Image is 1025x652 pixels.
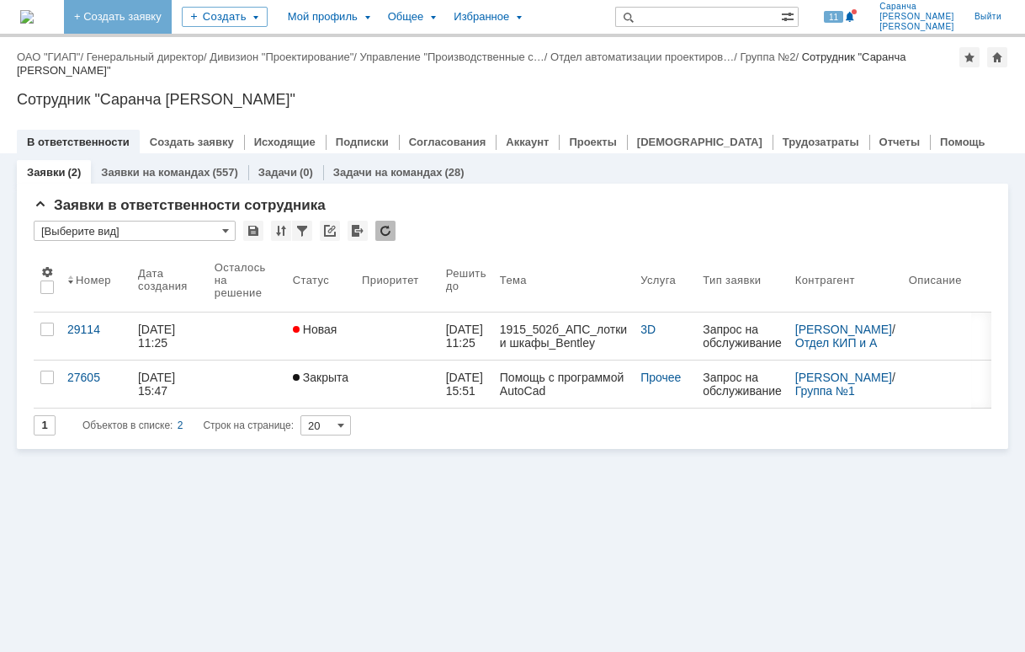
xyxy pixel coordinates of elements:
div: Сделать домашней страницей [987,47,1007,67]
a: Отдел КИП и А №1 [795,336,881,363]
a: Трудозатраты [783,136,859,148]
div: Осталось на решение [215,261,266,299]
a: Задачи [258,166,297,179]
th: Тип заявки [696,248,789,313]
a: В ответственности [27,136,130,148]
span: [DATE] 11:25 [446,323,486,350]
a: Исходящие [254,136,316,148]
div: Фильтрация... [292,221,312,241]
a: Задачи на командах [333,166,443,179]
th: Номер [61,248,131,313]
a: [DATE] 11:25 [131,313,208,360]
div: Экспорт списка [348,221,368,241]
div: 2 [178,415,183,436]
a: Генеральный директор [87,51,204,63]
div: [DATE] 15:47 [138,371,178,398]
th: Статус [286,248,355,313]
div: Помощь с программой AutoCad [500,371,627,398]
a: [PERSON_NAME] [795,371,892,384]
a: Группа №2 [740,51,795,63]
div: 27605 [67,371,125,384]
span: 11 [824,11,843,23]
div: Описание [909,274,962,286]
a: Запрос на обслуживание [696,313,789,360]
a: Согласования [409,136,486,148]
a: 1915_502б_АПС_лотки и шкафы_Bentley [493,313,634,360]
div: Приоритет [362,274,419,286]
div: 1915_502б_АПС_лотки и шкафы_Bentley [500,323,627,350]
div: / [210,51,359,63]
a: Создать заявку [150,136,234,148]
th: Осталось на решение [208,248,286,313]
div: Сотрудник "Саранча [PERSON_NAME]" [17,51,906,77]
div: / [17,51,87,63]
div: / [360,51,551,63]
a: Отдел автоматизации проектиров… [550,51,734,63]
a: ОАО "ГИАП" [17,51,80,63]
div: / [740,51,801,63]
a: 29114 [61,313,131,360]
div: / [87,51,210,63]
div: Сохранить вид [243,221,263,241]
a: Запрос на обслуживание [696,361,789,408]
a: [DATE] 11:25 [439,313,493,360]
span: Закрыта [293,371,348,384]
div: Контрагент [795,274,855,286]
span: Саранча [879,2,954,12]
a: [PERSON_NAME] [795,323,892,336]
div: (0) [300,166,313,179]
a: Новая [286,313,355,360]
span: Заявки в ответственности сотрудника [34,197,326,213]
a: [DEMOGRAPHIC_DATA] [637,136,762,148]
a: Заявки [27,166,65,179]
div: Дата создания [138,267,188,292]
div: / [550,51,740,63]
a: Проекты [569,136,616,148]
a: Помощь с программой AutoCad [493,361,634,408]
a: Перейти на домашнюю страницу [20,10,34,24]
a: Закрыта [286,361,355,408]
a: Подписки [336,136,389,148]
div: Запрос на обслуживание [703,323,782,350]
a: Группа №1 [795,384,855,398]
img: logo [20,10,34,24]
span: Новая [293,323,337,336]
th: Контрагент [789,248,902,313]
a: 3D [640,323,656,336]
th: Приоритет [355,248,439,313]
div: Сотрудник "Саранча [PERSON_NAME]" [17,91,1008,108]
div: Решить до [446,267,486,292]
span: Расширенный поиск [781,8,798,24]
div: / [795,371,895,398]
div: Скопировать ссылку на список [320,221,340,241]
th: Дата создания [131,248,208,313]
div: / [795,323,895,350]
a: Помощь [940,136,985,148]
a: Заявки на командах [101,166,210,179]
div: Запрос на обслуживание [703,371,782,398]
span: Настройки [40,265,54,279]
div: Статус [293,274,329,286]
div: 29114 [67,323,125,336]
div: (557) [212,166,237,179]
div: (28) [445,166,465,179]
div: Сортировка... [271,221,291,241]
th: Тема [493,248,634,313]
a: [DATE] 15:51 [439,361,493,408]
div: Тип заявки [703,274,761,286]
div: Тема [500,274,527,286]
span: Объектов в списке: [82,420,173,431]
div: [DATE] 11:25 [138,323,178,350]
span: [DATE] 15:51 [446,371,486,398]
div: Обновлять список [375,221,396,241]
th: Услуга [634,248,696,313]
i: Строк на странице: [82,415,294,436]
a: Управление "Производственные с… [360,51,544,63]
div: Услуга [640,274,676,286]
div: (2) [67,166,81,179]
div: Номер [76,274,111,286]
a: Аккаунт [506,136,549,148]
a: Отчеты [879,136,921,148]
a: Дивизион "Проектирование" [210,51,353,63]
div: Добавить в избранное [959,47,980,67]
